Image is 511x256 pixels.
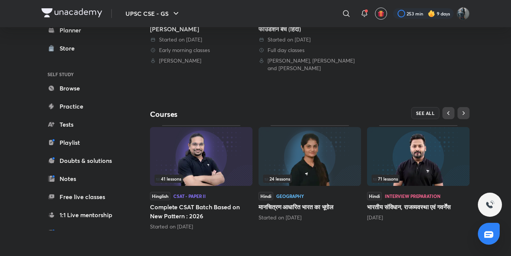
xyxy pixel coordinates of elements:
[60,44,79,53] div: Store
[41,171,129,186] a: Notes
[150,127,252,186] img: Thumbnail
[41,153,129,168] a: Doubts & solutions
[276,194,304,198] div: Geography
[41,23,129,38] a: Planner
[41,99,129,114] a: Practice
[121,6,185,21] button: UPSC CSE - GS
[259,125,361,221] div: मानचित्रण आधारित भारत का भूगोल
[155,175,248,183] div: left
[41,8,102,19] a: Company Logo
[150,109,310,119] h4: Courses
[416,110,435,116] span: SEE ALL
[259,57,361,72] div: Atul Jain, Apoorva Rajput and Nipun Alambayan
[428,10,435,17] img: streak
[367,125,470,221] div: भारतीय संविधान, राजव्यवस्था एवं गवर्नेंस
[150,192,170,200] span: Hinglish
[41,68,129,81] h6: SELF STUDY
[367,202,470,212] h5: भारतीय संविधान, राजव्यवस्था एवं गवर्नेंस
[372,175,465,183] div: left
[372,175,465,183] div: infosection
[385,194,440,198] div: Interview Preparation
[259,192,273,200] span: Hindi
[150,46,252,54] div: Early morning classes
[367,192,382,200] span: Hindi
[173,194,206,198] div: CSAT - Paper II
[155,175,248,183] div: infosection
[367,127,470,186] img: Thumbnail
[41,207,129,222] a: 1:1 Live mentorship
[150,36,252,43] div: Started on 1 Sep 2025
[259,36,361,43] div: Started on 11 Aug 2025
[41,225,129,241] a: Unacademy books
[457,7,470,20] img: Komal
[155,175,248,183] div: infocontainer
[263,175,356,183] div: infocontainer
[41,117,129,132] a: Tests
[263,175,356,183] div: infosection
[41,189,129,204] a: Free live classes
[259,202,361,212] h5: मानचित्रण आधारित भारत का भूगोल
[41,8,102,17] img: Company Logo
[367,214,470,221] div: 1 month ago
[150,57,252,64] div: Madhukar Kotawe
[41,81,129,96] a: Browse
[265,176,290,181] span: 24 lessons
[411,107,440,119] button: SEE ALL
[485,200,494,209] img: ttu
[150,125,252,230] div: Complete CSAT Batch Based on New Pattern : 2026
[150,223,252,230] div: Started on Sep 8
[263,175,356,183] div: left
[372,175,465,183] div: infocontainer
[259,214,361,221] div: Started on Sep 8
[156,176,181,181] span: 41 lessons
[259,127,361,186] img: Thumbnail
[375,8,387,20] button: avatar
[378,10,384,17] img: avatar
[259,46,361,54] div: Full day classes
[41,135,129,150] a: Playlist
[150,202,252,221] h5: Complete CSAT Batch Based on New Pattern : 2026
[41,41,129,56] a: Store
[373,176,398,181] span: 71 lessons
